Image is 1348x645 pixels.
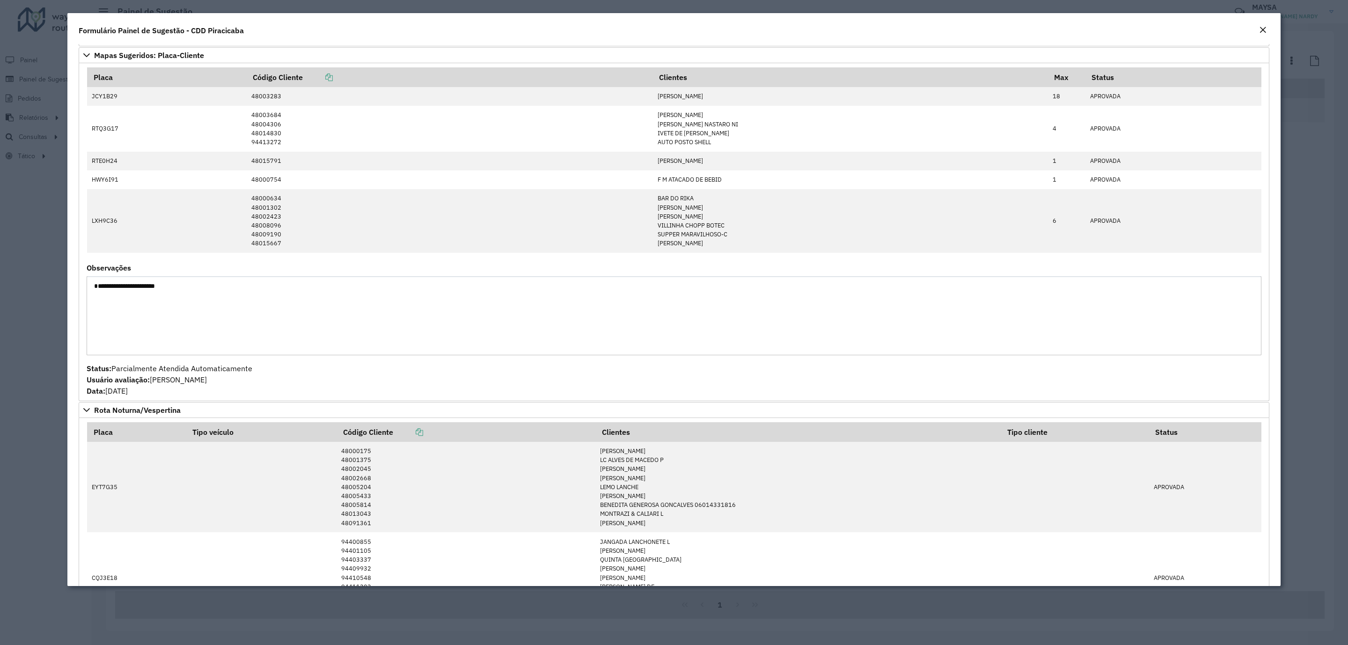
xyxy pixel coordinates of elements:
a: Copiar [393,427,423,437]
td: 18 [1048,87,1085,106]
td: [PERSON_NAME] [652,152,1048,170]
td: APROVADA [1085,170,1261,189]
td: BAR DO RIKA [PERSON_NAME] [PERSON_NAME] VILLINHA CHOPP BOTEC SUPPER MARAVILHOSO-C [PERSON_NAME] [652,189,1048,253]
span: Mapas Sugeridos: Placa-Cliente [94,51,204,59]
td: APROVADA [1085,152,1261,170]
td: JANGADA LANCHONETE L [PERSON_NAME] QUINTA [GEOGRAPHIC_DATA] [PERSON_NAME] [PERSON_NAME] [PERSON_N... [595,532,1001,623]
em: Fechar [1259,26,1267,34]
td: 48000634 48001302 48002423 48008096 48009190 48015667 [247,189,653,253]
th: Placa [87,67,247,87]
td: 94400855 94401105 94403337 94409932 94410548 94411303 94416427 94418707 94420780 [337,532,595,623]
th: Clientes [595,422,1001,442]
th: Tipo veículo [186,422,337,442]
td: RTQ3G17 [87,106,247,152]
td: F M ATACADO DE BEBID [652,170,1048,189]
td: 1 [1048,170,1085,189]
strong: Status: [87,364,111,373]
td: 6 [1048,189,1085,253]
td: APROVADA [1085,106,1261,152]
td: APROVADA [1149,442,1261,532]
td: [PERSON_NAME] [652,87,1048,106]
td: LXH9C36 [87,189,247,253]
th: Tipo cliente [1001,422,1149,442]
td: 4 [1048,106,1085,152]
span: Rota Noturna/Vespertina [94,406,181,414]
td: APROVADA [1149,532,1261,623]
a: Copiar [303,73,333,82]
td: JCY1B29 [87,87,247,106]
button: Close [1256,24,1269,37]
div: Mapas Sugeridos: Placa-Cliente [79,63,1269,401]
td: 48000175 48001375 48002045 48002668 48005204 48005433 48005814 48013043 48091361 [337,442,595,532]
th: Código Cliente [337,422,595,442]
td: HWY6I91 [87,170,247,189]
td: [PERSON_NAME] LC ALVES DE MACEDO P [PERSON_NAME] [PERSON_NAME] LEMO LANCHE [PERSON_NAME] BENEDITA... [595,442,1001,532]
th: Status [1085,67,1261,87]
th: Código Cliente [247,67,653,87]
td: 48003283 [247,87,653,106]
strong: Usuário avaliação: [87,375,150,384]
td: CQJ3E18 [87,532,186,623]
th: Clientes [652,67,1048,87]
td: APROVADA [1085,189,1261,253]
th: Max [1048,67,1085,87]
td: [PERSON_NAME] [PERSON_NAME] NASTARO NI IVETE DE [PERSON_NAME] AUTO POSTO SHELL [652,106,1048,152]
a: Rota Noturna/Vespertina [79,402,1269,418]
td: 48003684 48004306 48014830 94413272 [247,106,653,152]
a: Mapas Sugeridos: Placa-Cliente [79,47,1269,63]
label: Observações [87,262,131,273]
td: RTE0H24 [87,152,247,170]
th: Placa [87,422,186,442]
td: APROVADA [1085,87,1261,106]
h4: Formulário Painel de Sugestão - CDD Piracicaba [79,25,244,36]
span: Parcialmente Atendida Automaticamente [PERSON_NAME] [DATE] [87,364,252,396]
td: 48000754 [247,170,653,189]
td: 48015791 [247,152,653,170]
strong: Data: [87,386,105,396]
td: EYT7G35 [87,442,186,532]
th: Status [1149,422,1261,442]
td: 1 [1048,152,1085,170]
